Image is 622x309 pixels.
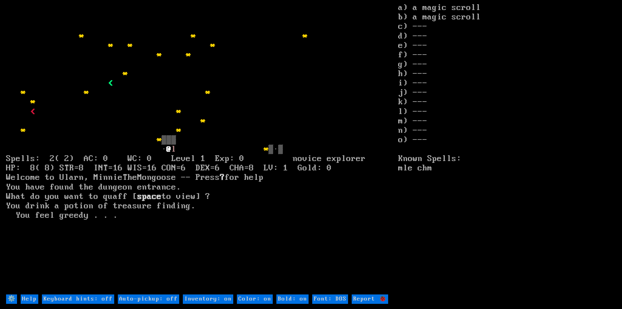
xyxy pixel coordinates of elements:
[108,78,113,88] font: <
[6,3,398,294] larn: ▒▒▒ · ▒·▒ Spells: 2( 2) AC: 0 WC: 0 Level 1 Exp: 0 novice explorer HP: 8( 8) STR=8 INT=16 WIS=16 ...
[352,294,388,304] input: Report 🐞
[118,294,179,304] input: Auto-pickup: off
[21,294,38,304] input: Help
[183,294,233,304] input: Inventory: on
[276,294,309,304] input: Bold: on
[30,107,35,116] font: <
[42,294,114,304] input: Keyboard hints: off
[220,173,225,182] b: ?
[171,144,176,154] font: l
[237,294,273,304] input: Color: on
[398,3,616,294] stats: a) a magic scroll b) a magic scroll c) --- d) --- e) --- f) --- g) --- h) --- i) --- j) --- k) --...
[166,144,171,154] font: @
[312,294,348,304] input: Font: DOS
[137,192,162,201] b: space
[6,294,17,304] input: ⚙️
